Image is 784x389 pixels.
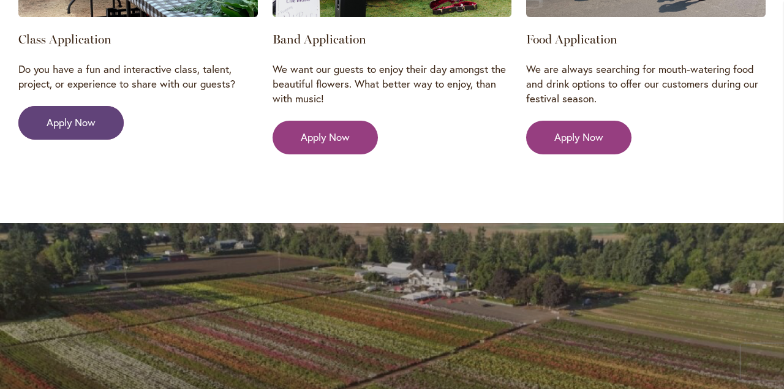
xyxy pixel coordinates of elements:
p: Do you have a fun and interactive class, talent, project, or experience to share with our guests? [18,62,258,91]
a: Apply Now [526,121,631,154]
p: We are always searching for mouth-watering food and drink options to offer our customers during o... [526,62,766,106]
p: We want our guests to enjoy their day amongst the beautiful flowers. What better way to enjoy, th... [273,62,512,106]
h3: Class Application [18,32,258,47]
span: Apply Now [554,130,603,145]
a: Apply Now [273,121,378,154]
h3: Food Application [526,32,766,47]
a: Apply Now [18,106,124,139]
span: Apply Now [301,130,350,145]
h3: Band Application [273,32,512,47]
span: Apply Now [47,115,96,130]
